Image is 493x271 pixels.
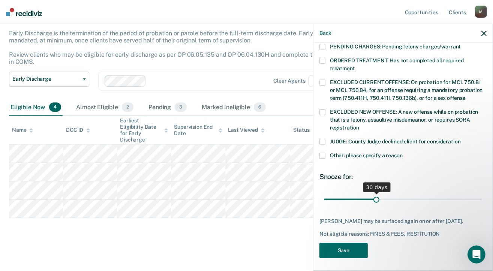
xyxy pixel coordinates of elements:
[330,152,403,158] span: Other: please specify a reason
[174,124,222,137] div: Supervision End Date
[468,245,486,263] iframe: Intercom live chat
[330,109,478,131] span: EXCLUDED NEW OFFENSE: A new offense while on probation that is a felony, assaultive misdemeanor, ...
[6,8,42,16] img: Recidiviz
[12,76,80,82] span: Early Discharge
[319,231,487,237] div: Not eligible reasons: FINES & FEES, RESTITUTION
[319,30,331,36] button: Back
[75,99,135,116] div: Almost Eligible
[363,182,391,192] div: 30 days
[147,99,188,116] div: Pending
[319,243,368,258] button: Save
[319,173,487,181] div: Snooze for:
[293,127,309,133] div: Status
[120,117,168,143] div: Earliest Eligibility Date for Early Discharge
[200,99,267,116] div: Marked Ineligible
[330,79,483,101] span: EXCLUDED CURRENT OFFENSE: On probation for MCL 750.81 or MCL 750.84, for an offense requiring a m...
[273,78,305,84] div: Clear agents
[175,102,187,112] span: 3
[122,102,133,112] span: 2
[66,127,90,133] div: DOC ID
[228,127,265,133] div: Last Viewed
[12,127,33,133] div: Name
[9,30,378,66] p: Early Discharge is the termination of the period of probation or parole before the full-term disc...
[330,57,464,71] span: ORDERED TREATMENT: Has not completed all required treatment
[309,75,332,87] span: D2
[254,102,266,112] span: 6
[330,139,461,145] span: JUDGE: County Judge declined client for consideration
[49,102,61,112] span: 4
[319,218,487,224] div: [PERSON_NAME] may be surfaced again on or after [DATE].
[475,6,487,18] div: M
[330,44,461,50] span: PENDING CHARGES: Pending felony charges/warrant
[9,99,63,116] div: Eligible Now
